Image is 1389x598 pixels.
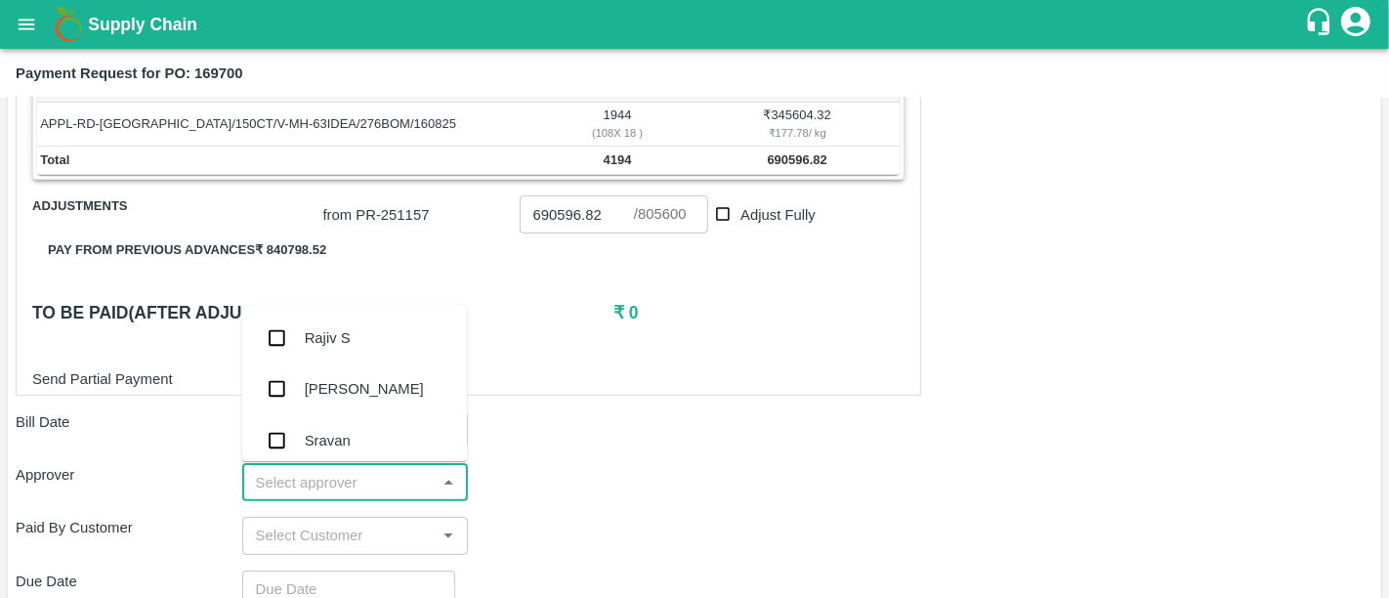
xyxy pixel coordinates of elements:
[32,368,317,390] p: Send Partial Payment
[1304,7,1338,42] div: customer-support
[305,327,351,349] div: Rajiv S
[248,523,431,548] input: Select Customer
[32,234,342,268] button: Pay from previous advances₹ 840798.52
[520,195,634,233] input: Advance
[323,204,512,226] p: from PR- 251157
[32,299,613,326] h6: To be paid(After adjustments)
[305,430,351,451] div: Sravan
[16,65,243,81] b: Payment Request for PO: 169700
[1338,4,1373,45] div: account of current user
[613,299,905,326] h6: ₹ 0
[16,464,242,486] p: Approver
[16,411,242,433] p: Bill Date
[37,103,539,146] td: APPL-RD-[GEOGRAPHIC_DATA]/150CT/V-MH-63IDEA/276BOM/160825
[305,378,424,400] div: [PERSON_NAME]
[32,195,323,218] span: Adjustments
[698,124,896,142] div: ₹ 177.78 / kg
[695,103,900,146] td: ₹ 345604.32
[436,470,461,495] button: Close
[248,470,431,495] input: Select approver
[40,152,69,167] b: Total
[542,124,692,142] div: ( 108 X 18 )
[436,523,461,548] button: Open
[88,11,1304,38] a: Supply Chain
[740,204,816,226] span: Adjust Fully
[16,571,242,592] p: Due Date
[604,152,632,167] b: 4194
[88,15,197,34] b: Supply Chain
[539,103,695,146] td: 1944
[16,517,242,538] p: Paid By Customer
[49,5,88,44] img: logo
[4,2,49,47] button: open drawer
[768,152,827,167] b: 690596.82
